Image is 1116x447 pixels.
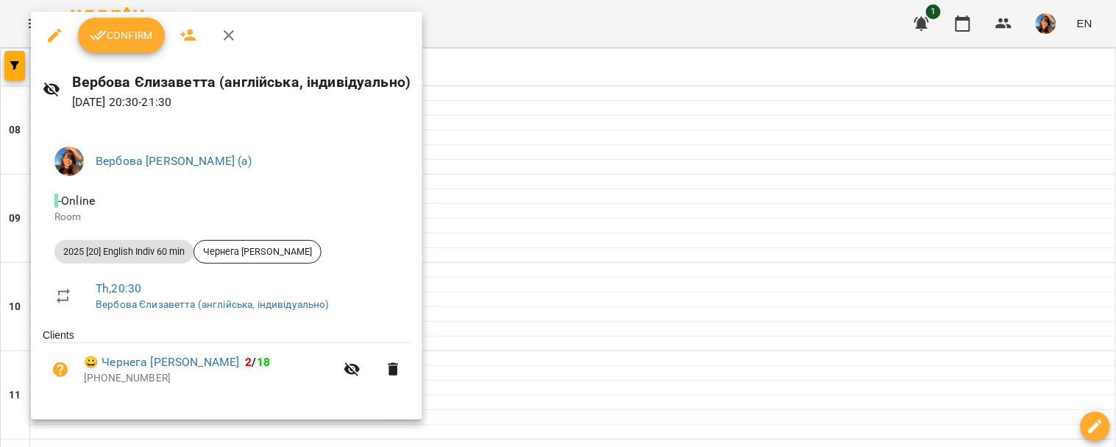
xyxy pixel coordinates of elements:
p: [PHONE_NUMBER] [84,371,335,386]
span: - Online [54,194,98,208]
p: Room [54,210,399,225]
button: Confirm [78,18,165,53]
span: 18 [257,355,270,369]
div: Чернега [PERSON_NAME] [193,240,321,264]
h6: Вербова Єлизаветта (англійська, індивідуально) [72,71,411,94]
ul: Clients [43,328,410,401]
span: Confirm [90,27,153,44]
span: 2025 [20] English Indiv 60 min [54,245,193,258]
a: Th , 20:30 [96,281,141,295]
b: / [245,355,270,369]
p: [DATE] 20:30 - 21:30 [72,94,411,111]
span: 2 [245,355,252,369]
a: 😀 Чернега [PERSON_NAME] [84,353,239,371]
a: Вербова [PERSON_NAME] (а) [96,154,252,168]
span: Чернега [PERSON_NAME] [194,245,321,258]
a: Вербова Єлизаветта (англійська, індивідуально) [96,298,330,310]
img: a3cfe7ef423bcf5e9dc77126c78d7dbf.jpg [54,147,84,176]
button: Unpaid. Bill the attendance? [43,352,78,387]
